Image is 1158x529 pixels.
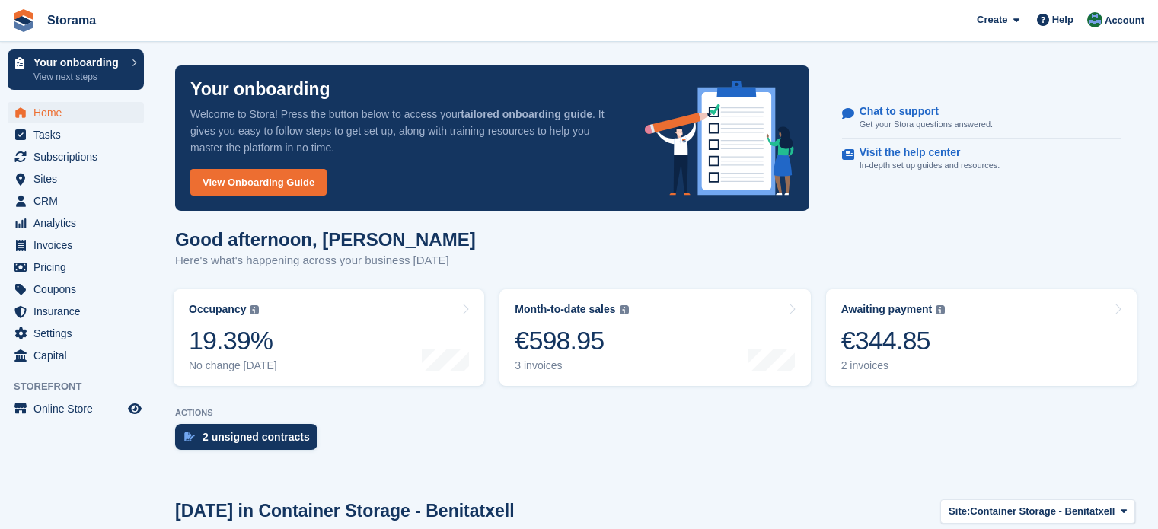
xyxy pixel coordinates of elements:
[936,305,945,314] img: icon-info-grey-7440780725fd019a000dd9b08b2336e03edf1995a4989e88bcd33f0948082b44.svg
[841,325,946,356] div: €344.85
[33,190,125,212] span: CRM
[189,359,277,372] div: No change [DATE]
[33,102,125,123] span: Home
[1087,12,1102,27] img: Sander Garnaat
[841,303,933,316] div: Awaiting payment
[14,379,152,394] span: Storefront
[515,325,628,356] div: €598.95
[33,212,125,234] span: Analytics
[461,108,592,120] strong: tailored onboarding guide
[841,359,946,372] div: 2 invoices
[33,279,125,300] span: Coupons
[8,279,144,300] a: menu
[1105,13,1144,28] span: Account
[8,102,144,123] a: menu
[645,81,794,196] img: onboarding-info-6c161a55d2c0e0a8cae90662b2fe09162a5109e8cc188191df67fb4f79e88e88.svg
[33,345,125,366] span: Capital
[175,252,476,269] p: Here's what's happening across your business [DATE]
[250,305,259,314] img: icon-info-grey-7440780725fd019a000dd9b08b2336e03edf1995a4989e88bcd33f0948082b44.svg
[842,97,1121,139] a: Chat to support Get your Stora questions answered.
[1052,12,1073,27] span: Help
[175,408,1135,418] p: ACTIONS
[33,234,125,256] span: Invoices
[190,81,330,98] p: Your onboarding
[33,323,125,344] span: Settings
[184,432,195,441] img: contract_signature_icon-13c848040528278c33f63329250d36e43548de30e8caae1d1a13099fd9432cc5.svg
[175,229,476,250] h1: Good afternoon, [PERSON_NAME]
[515,303,615,316] div: Month-to-date sales
[499,289,810,386] a: Month-to-date sales €598.95 3 invoices
[126,400,144,418] a: Preview store
[8,398,144,419] a: menu
[970,504,1115,519] span: Container Storage - Benitatxell
[8,49,144,90] a: Your onboarding View next steps
[189,325,277,356] div: 19.39%
[8,301,144,322] a: menu
[826,289,1137,386] a: Awaiting payment €344.85 2 invoices
[33,57,124,68] p: Your onboarding
[8,345,144,366] a: menu
[203,431,310,443] div: 2 unsigned contracts
[860,118,993,131] p: Get your Stora questions answered.
[8,190,144,212] a: menu
[860,159,1000,172] p: In-depth set up guides and resources.
[33,257,125,278] span: Pricing
[33,301,125,322] span: Insurance
[33,124,125,145] span: Tasks
[33,398,125,419] span: Online Store
[190,169,327,196] a: View Onboarding Guide
[860,146,988,159] p: Visit the help center
[175,501,515,521] h2: [DATE] in Container Storage - Benitatxell
[190,106,620,156] p: Welcome to Stora! Press the button below to access your . It gives you easy to follow steps to ge...
[842,139,1121,180] a: Visit the help center In-depth set up guides and resources.
[8,257,144,278] a: menu
[189,303,246,316] div: Occupancy
[33,146,125,167] span: Subscriptions
[12,9,35,32] img: stora-icon-8386f47178a22dfd0bd8f6a31ec36ba5ce8667c1dd55bd0f319d3a0aa187defe.svg
[8,234,144,256] a: menu
[175,424,325,457] a: 2 unsigned contracts
[41,8,102,33] a: Storama
[8,168,144,190] a: menu
[8,212,144,234] a: menu
[515,359,628,372] div: 3 invoices
[620,305,629,314] img: icon-info-grey-7440780725fd019a000dd9b08b2336e03edf1995a4989e88bcd33f0948082b44.svg
[8,146,144,167] a: menu
[174,289,484,386] a: Occupancy 19.39% No change [DATE]
[940,499,1135,524] button: Site: Container Storage - Benitatxell
[33,70,124,84] p: View next steps
[977,12,1007,27] span: Create
[33,168,125,190] span: Sites
[949,504,970,519] span: Site:
[8,124,144,145] a: menu
[860,105,981,118] p: Chat to support
[8,323,144,344] a: menu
